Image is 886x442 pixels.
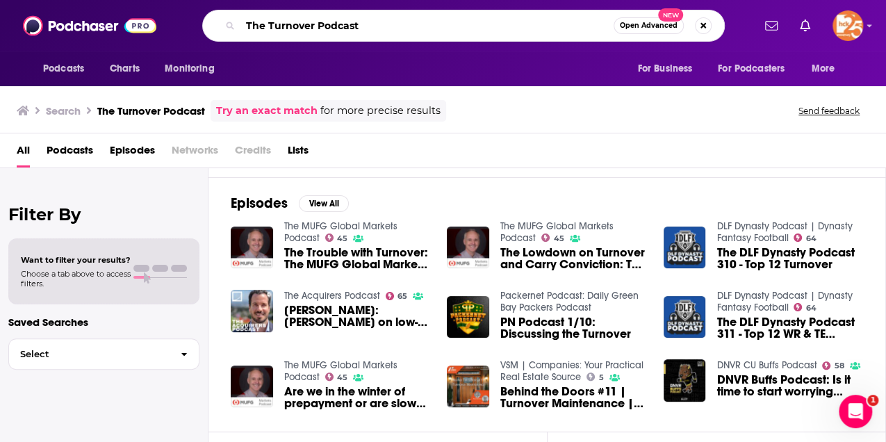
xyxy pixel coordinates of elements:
[718,59,785,79] span: For Podcasters
[110,59,140,79] span: Charts
[231,366,273,408] img: Are we in the winter of prepayment or are slow speeds just turnover?: The MUFG Global Markets Pod...
[240,15,614,37] input: Search podcasts, credits, & more...
[284,247,431,270] a: The Trouble with Turnover: The MUFG Global Markets Podcast
[554,236,564,242] span: 45
[500,359,643,383] a: VSM | Companies: Your Practical Real Estate Source
[599,375,604,381] span: 5
[9,350,170,359] span: Select
[337,375,347,381] span: 45
[97,104,205,117] h3: The Turnover Podcast
[288,139,309,167] a: Lists
[284,304,431,328] span: [PERSON_NAME]: [PERSON_NAME] on low-turnover compounding with [PERSON_NAME] on the Acquirers Podcast
[500,316,647,340] a: PN Podcast 1/10: Discussing the Turnover
[216,103,318,119] a: Try an exact match
[614,17,684,34] button: Open AdvancedNew
[46,104,81,117] h3: Search
[664,227,706,269] img: The DLF Dynasty Podcast 310 - Top 12 Turnover
[17,139,30,167] a: All
[586,373,604,381] a: 5
[386,292,408,300] a: 65
[320,103,441,119] span: for more precise results
[8,204,199,224] h2: Filter By
[794,14,816,38] a: Show notifications dropdown
[284,304,431,328] a: Low Turner: Elliot Turner on low-turnover compounding with Tobias on the Acquirers Podcast
[832,10,863,41] img: User Profile
[500,247,647,270] a: The Lowdown on Turnover and Carry Conviction: The MUFG Global Markets Podcast
[23,13,156,39] img: Podchaser - Follow, Share and Rate Podcasts
[802,56,853,82] button: open menu
[832,10,863,41] button: Show profile menu
[299,195,349,212] button: View All
[47,139,93,167] a: Podcasts
[284,359,397,383] a: The MUFG Global Markets Podcast
[716,316,863,340] a: The DLF Dynasty Podcast 311 - Top 12 WR & TE Turnover
[806,236,817,242] span: 64
[716,247,863,270] a: The DLF Dynasty Podcast 310 - Top 12 Turnover
[284,290,380,302] a: The Acquirers Podcast
[231,227,273,269] img: The Trouble with Turnover: The MUFG Global Markets Podcast
[202,10,725,42] div: Search podcasts, credits, & more...
[8,316,199,329] p: Saved Searches
[500,290,639,313] a: Packernet Podcast: Daily Green Bay Packers Podcast
[760,14,783,38] a: Show notifications dropdown
[794,303,817,311] a: 64
[794,234,817,242] a: 64
[716,220,852,244] a: DLF Dynasty Podcast | Dynasty Fantasy Football
[337,236,347,242] span: 45
[284,220,397,244] a: The MUFG Global Markets Podcast
[21,255,131,265] span: Want to filter your results?
[231,195,288,212] h2: Episodes
[21,269,131,288] span: Choose a tab above to access filters.
[839,395,872,428] iframe: Intercom live chat
[447,296,489,338] img: PN Podcast 1/10: Discussing the Turnover
[806,305,817,311] span: 64
[447,366,489,408] img: Behind the Doors #11 | Turnover Maintenance | VSM Podcast
[235,139,271,167] span: Credits
[832,10,863,41] span: Logged in as kerrifulks
[325,373,348,381] a: 45
[835,363,844,369] span: 58
[716,290,852,313] a: DLF Dynasty Podcast | Dynasty Fantasy Football
[33,56,102,82] button: open menu
[155,56,232,82] button: open menu
[325,234,348,242] a: 45
[110,139,155,167] a: Episodes
[500,386,647,409] a: Behind the Doors #11 | Turnover Maintenance | VSM Podcast
[101,56,148,82] a: Charts
[658,8,683,22] span: New
[709,56,805,82] button: open menu
[794,105,864,117] button: Send feedback
[231,195,349,212] a: EpisodesView All
[716,374,863,398] a: DNVR Buffs Podcast: Is it time to start worrying about the turnovers?
[867,395,878,406] span: 1
[664,359,706,402] img: DNVR Buffs Podcast: Is it time to start worrying about the turnovers?
[165,59,214,79] span: Monitoring
[627,56,709,82] button: open menu
[231,290,273,332] img: Low Turner: Elliot Turner on low-turnover compounding with Tobias on the Acquirers Podcast
[716,359,817,371] a: DNVR CU Buffs Podcast
[447,227,489,269] img: The Lowdown on Turnover and Carry Conviction: The MUFG Global Markets Podcast
[664,296,706,338] img: The DLF Dynasty Podcast 311 - Top 12 WR & TE Turnover
[284,386,431,409] a: Are we in the winter of prepayment or are slow speeds just turnover?: The MUFG Global Markets Pod...
[822,361,844,370] a: 58
[637,59,692,79] span: For Business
